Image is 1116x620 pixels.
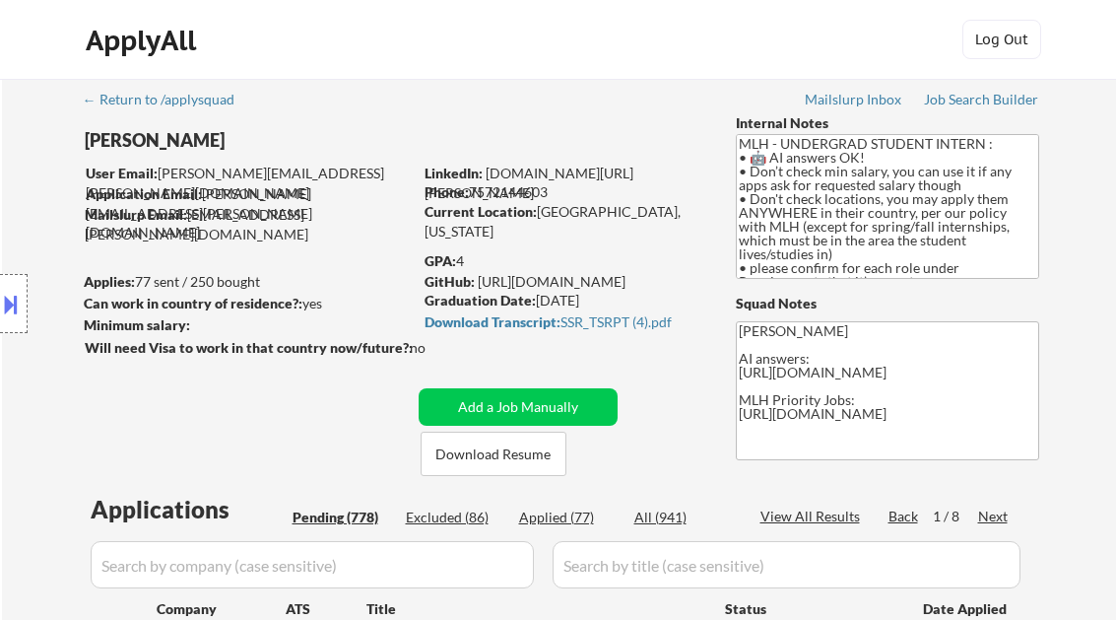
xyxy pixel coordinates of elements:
[923,599,1010,619] div: Date Applied
[286,599,366,619] div: ATS
[924,93,1039,106] div: Job Search Builder
[425,314,698,334] a: Download Transcript:SSR_TSRPT (4).pdf
[425,292,536,309] strong: Graduation Date:
[425,182,703,202] div: 7572144603
[425,183,469,200] strong: Phone:
[366,599,706,619] div: Title
[425,203,537,220] strong: Current Location:
[86,24,202,57] div: ApplyAll
[978,507,1010,526] div: Next
[425,273,475,290] strong: GitHub:
[425,291,703,310] div: [DATE]
[406,508,504,527] div: Excluded (86)
[425,252,456,269] strong: GPA:
[478,273,625,290] a: [URL][DOMAIN_NAME]
[421,432,566,476] button: Download Resume
[425,202,703,241] div: [GEOGRAPHIC_DATA], [US_STATE]
[419,388,618,426] button: Add a Job Manually
[924,92,1039,111] a: Job Search Builder
[805,92,903,111] a: Mailslurp Inbox
[760,507,866,526] div: View All Results
[425,313,560,330] strong: Download Transcript:
[425,165,633,201] a: [DOMAIN_NAME][URL][PERSON_NAME]
[83,92,253,111] a: ← Return to /applysquad
[293,508,391,527] div: Pending (778)
[91,498,286,521] div: Applications
[634,508,733,527] div: All (941)
[425,315,698,329] div: SSR_TSRPT (4).pdf
[91,541,534,588] input: Search by company (case sensitive)
[962,20,1041,59] button: Log Out
[736,113,1039,133] div: Internal Notes
[157,599,286,619] div: Company
[805,93,903,106] div: Mailslurp Inbox
[425,251,706,271] div: 4
[933,507,978,526] div: 1 / 8
[410,338,466,358] div: no
[519,508,618,527] div: Applied (77)
[736,294,1039,313] div: Squad Notes
[888,507,920,526] div: Back
[83,93,253,106] div: ← Return to /applysquad
[553,541,1020,588] input: Search by title (case sensitive)
[425,165,483,181] strong: LinkedIn:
